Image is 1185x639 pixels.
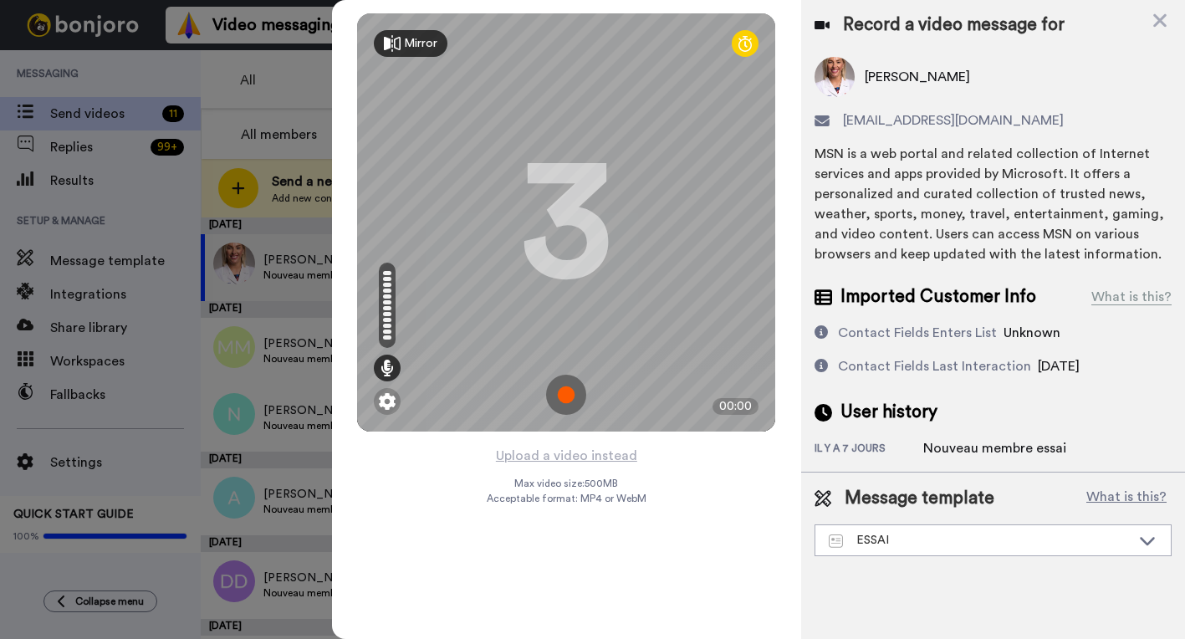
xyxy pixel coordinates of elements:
[829,532,1131,549] div: ESSAI
[379,393,396,410] img: ic_gear.svg
[815,144,1172,264] div: MSN is a web portal and related collection of Internet services and apps provided by Microsoft. I...
[546,375,586,415] img: ic_record_start.svg
[1081,486,1172,511] button: What is this?
[840,284,1036,309] span: Imported Customer Info
[845,486,994,511] span: Message template
[1038,360,1080,373] span: [DATE]
[829,534,843,548] img: Message-temps.svg
[713,398,759,415] div: 00:00
[843,110,1064,130] span: [EMAIL_ADDRESS][DOMAIN_NAME]
[840,400,937,425] span: User history
[838,356,1031,376] div: Contact Fields Last Interaction
[923,438,1066,458] div: Nouveau membre essai
[520,160,612,285] div: 3
[815,442,923,458] div: il y a 7 jours
[491,445,642,467] button: Upload a video instead
[838,323,997,343] div: Contact Fields Enters List
[1004,326,1060,340] span: Unknown
[514,477,618,490] span: Max video size: 500 MB
[1091,287,1172,307] div: What is this?
[487,492,646,505] span: Acceptable format: MP4 or WebM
